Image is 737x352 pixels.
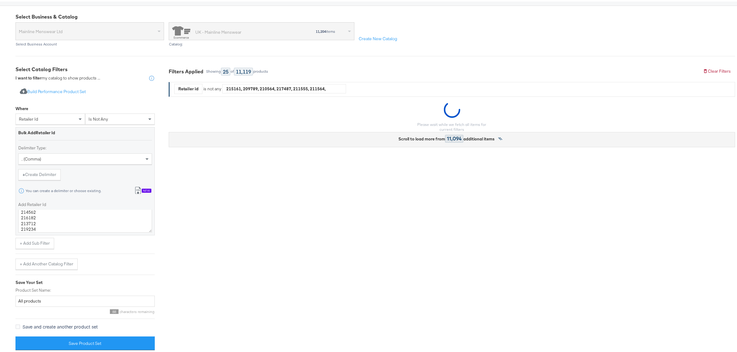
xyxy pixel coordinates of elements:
[19,114,38,120] span: retailer id
[354,32,401,43] button: Create New Catalog
[15,286,155,292] label: Product Set Name:
[15,74,100,80] div: my catalog to show products ...
[253,68,268,72] div: products
[15,294,155,305] input: Give your set a descriptive name
[230,68,234,72] div: of
[413,121,491,131] div: Please wait while we fetch all items for current filters
[142,187,151,191] div: New
[130,184,156,195] button: New
[18,200,152,206] label: Add Retailer Id
[25,187,102,191] div: You can create a delimiter or choose existing.
[15,257,78,268] button: + Add Another Catalog Filter
[15,278,155,284] div: Save Your Set
[15,308,155,312] div: characters remaining
[15,104,28,110] div: Where
[316,28,326,32] strong: 11,204
[15,41,164,45] div: Select Business Account
[15,236,54,247] button: + Add Sub Filter
[18,208,152,231] textarea: 215161,209789,210564,217487,211555,211564,217498,210789,210661,210532,211974,216782,218269,216164...
[398,133,495,141] div: Scroll to load more from additional items
[15,85,90,96] button: Build Performance Product Set
[221,66,230,74] div: 25
[699,64,735,75] button: Clear Filters
[18,168,61,179] button: +Create Delimiter
[18,128,152,134] div: Bulk Add Retailer Id
[89,114,108,120] span: is not any
[15,12,735,19] div: Select Business & Catalog
[15,335,155,349] button: Save Product Set
[22,155,41,160] span: , (comma)
[19,25,156,35] span: Mainline Menswear Ltd
[18,144,152,149] label: Delimiter Type:
[223,83,346,92] div: 215161, 209789, 210564, 217487, 211555, 211564, 217498, 210789, 210661, 210532, 211974, 216782, 2...
[234,66,253,74] div: 11,119
[23,322,98,328] span: Save and create another product set
[23,170,25,176] strong: +
[110,308,119,312] span: 88
[206,68,221,72] div: Showing
[195,28,241,34] div: UK - Mainline Menswear
[175,83,202,92] div: Retailer id
[445,133,463,141] div: 11,094
[169,41,354,45] div: Catalog:
[15,64,155,71] div: Select Catalog Filters
[15,74,41,79] strong: I want to filter
[282,28,336,32] div: items
[169,67,203,74] div: Filters Applied
[202,84,222,90] div: is not any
